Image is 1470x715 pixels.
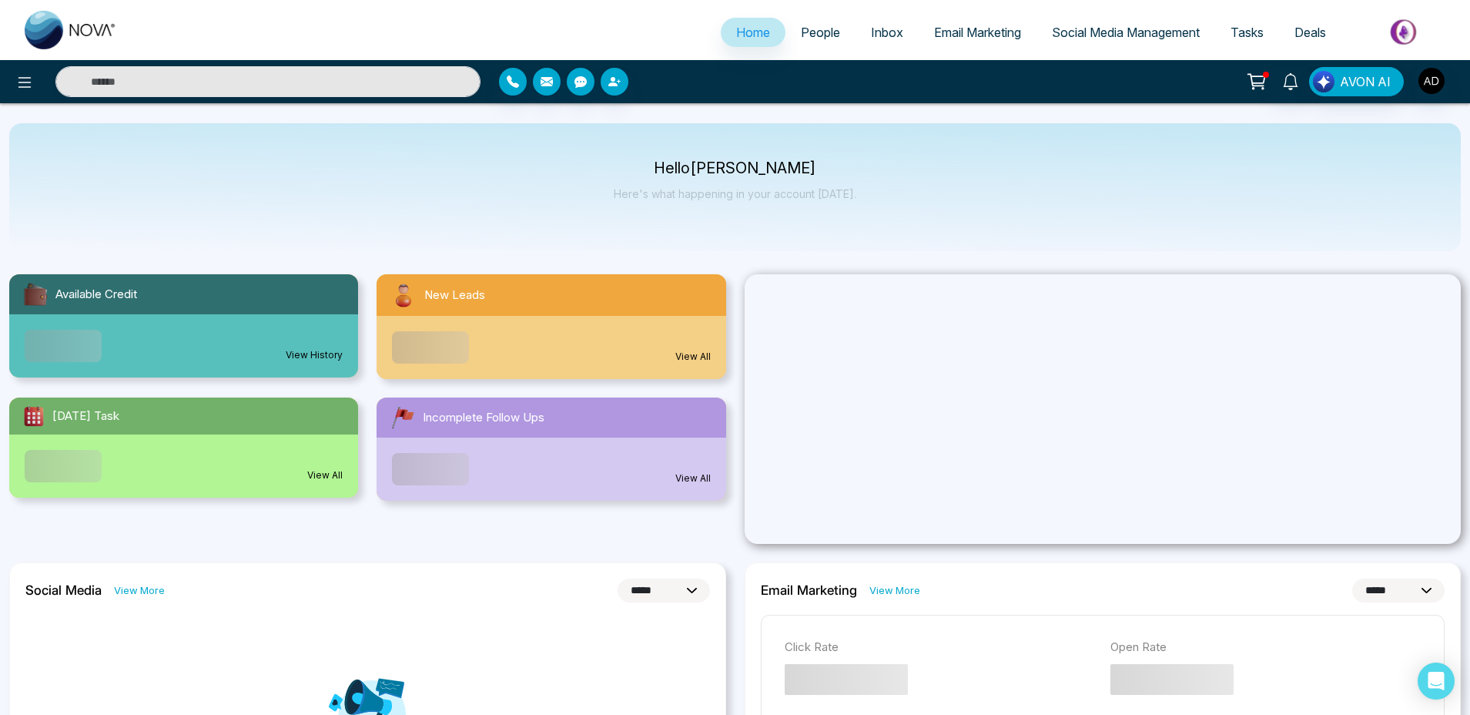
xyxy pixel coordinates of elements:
[1110,639,1421,656] p: Open Rate
[367,398,735,501] a: Incomplete Follow UpsView All
[614,187,856,200] p: Here's what happening in your account [DATE].
[1340,72,1391,91] span: AVON AI
[114,583,165,598] a: View More
[869,583,920,598] a: View More
[721,18,785,47] a: Home
[22,280,49,308] img: availableCredit.svg
[1349,15,1461,49] img: Market-place.gif
[389,404,417,431] img: followUps.svg
[736,25,770,40] span: Home
[55,286,137,304] span: Available Credit
[919,18,1036,47] a: Email Marketing
[1036,18,1215,47] a: Social Media Management
[1418,663,1455,700] div: Open Intercom Messenger
[25,11,117,49] img: Nova CRM Logo
[1309,67,1404,96] button: AVON AI
[1294,25,1326,40] span: Deals
[614,162,856,175] p: Hello [PERSON_NAME]
[801,25,840,40] span: People
[286,348,343,362] a: View History
[934,25,1021,40] span: Email Marketing
[1215,18,1279,47] a: Tasks
[761,582,857,598] h2: Email Marketing
[22,404,46,428] img: todayTask.svg
[307,468,343,482] a: View All
[856,18,919,47] a: Inbox
[675,472,711,485] a: View All
[25,582,102,598] h2: Social Media
[1231,25,1264,40] span: Tasks
[785,18,856,47] a: People
[423,409,544,427] span: Incomplete Follow Ups
[675,350,711,364] a: View All
[1052,25,1200,40] span: Social Media Management
[52,408,119,425] span: [DATE] Task
[871,25,903,40] span: Inbox
[1418,68,1445,94] img: User Avatar
[785,639,1095,656] p: Click Rate
[424,287,485,304] span: New Leads
[389,280,418,310] img: newLeads.svg
[1313,71,1334,92] img: Lead Flow
[1279,18,1341,47] a: Deals
[367,274,735,379] a: New LeadsView All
